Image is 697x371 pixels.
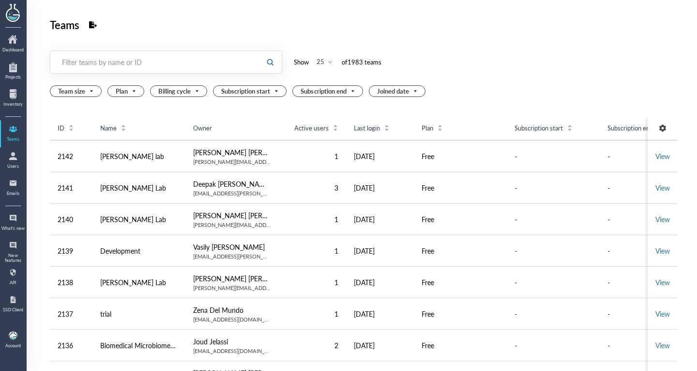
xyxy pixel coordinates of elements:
[121,127,126,130] i: icon: caret-down
[567,123,573,132] div: Sort
[278,204,346,235] td: 1
[278,267,346,298] td: 1
[600,140,693,172] td: -
[193,316,271,323] div: [EMAIL_ADDRESS][DOMAIN_NAME]
[1,307,25,312] div: SSO Client
[9,331,17,340] img: b9474ba4-a536-45cc-a50d-c6e2543a7ac2.jpeg
[50,204,92,235] td: 2140
[384,123,390,126] i: icon: caret-up
[62,57,248,67] div: Filter teams by name or ID
[278,172,346,204] td: 3
[50,298,92,330] td: 2137
[193,123,212,132] span: Owner
[50,140,92,172] td: 2142
[507,140,600,172] td: -
[193,210,271,221] div: [PERSON_NAME] [PERSON_NAME]
[354,308,406,320] div: [DATE]
[92,140,185,172] td: Cashman lab
[438,127,443,130] i: icon: caret-down
[1,265,25,290] a: API
[507,267,600,298] td: -
[68,123,74,132] div: Sort
[1,0,25,23] img: genemod logo
[193,253,271,260] div: [EMAIL_ADDRESS][PERSON_NAME][DOMAIN_NAME]
[1,59,25,84] a: Projects
[384,127,390,130] i: icon: caret-down
[1,75,25,80] div: Projects
[294,124,329,132] span: Active users
[507,330,600,361] td: -
[193,273,271,284] div: [PERSON_NAME] [PERSON_NAME]
[600,298,693,330] td: -
[1,164,25,169] div: Users
[1,86,25,112] a: Inventory
[193,284,271,292] div: [PERSON_NAME][EMAIL_ADDRESS][PERSON_NAME][DOMAIN_NAME]
[58,86,95,97] span: Team size
[317,57,324,66] div: 25
[193,336,271,347] div: Joud Jelassi
[1,176,25,201] a: Emails
[354,276,406,288] div: [DATE]
[600,330,693,361] td: -
[414,204,507,235] td: Free
[607,124,653,132] span: Subscription end
[92,235,185,267] td: Development
[1,48,25,52] div: Dashboard
[278,235,346,267] td: 1
[221,86,280,97] span: Subscription start
[438,123,443,126] i: icon: caret-up
[655,214,670,224] a: View
[193,190,271,197] div: [EMAIL_ADDRESS][PERSON_NAME][DOMAIN_NAME]
[121,123,126,126] i: icon: caret-up
[50,267,92,298] td: 2138
[414,140,507,172] td: Free
[50,16,79,34] div: Teams
[354,182,406,194] div: [DATE]
[193,178,271,190] div: Deepak [PERSON_NAME]
[50,330,92,361] td: 2136
[507,298,600,330] td: -
[301,86,356,97] span: Subscription end
[384,123,390,132] div: Sort
[69,123,74,126] i: icon: caret-up
[100,124,117,132] span: Name
[414,172,507,204] td: Free
[515,124,563,132] span: Subscription start
[600,172,693,204] td: -
[1,292,25,317] a: SSO Client
[50,235,92,267] td: 2139
[1,121,25,146] a: Teams
[1,137,25,142] div: Teams
[193,241,271,253] div: Vasily [PERSON_NAME]
[333,123,338,126] i: icon: caret-up
[92,330,185,361] td: Biomedical Microbiome Research (BMR) Lab
[278,298,346,330] td: 1
[158,86,201,97] span: Billing cycle
[193,347,271,355] div: [EMAIL_ADDRESS][DOMAIN_NAME]
[600,204,693,235] td: -
[354,213,406,225] div: [DATE]
[422,124,433,132] span: Plan
[1,280,25,285] div: API
[50,172,92,204] td: 2141
[414,235,507,267] td: Free
[193,221,271,229] div: [PERSON_NAME][EMAIL_ADDRESS][DOMAIN_NAME]
[507,235,600,267] td: -
[377,86,419,97] span: Joined date
[1,191,25,196] div: Emails
[333,127,338,130] i: icon: caret-down
[278,330,346,361] td: 2
[414,267,507,298] td: Free
[507,172,600,204] td: -
[5,343,21,348] div: Account
[414,298,507,330] td: Free
[655,246,670,256] a: View
[567,127,573,130] i: icon: caret-down
[655,309,670,319] a: View
[600,235,693,267] td: -
[92,172,185,204] td: Nijhawan Lab
[354,245,406,257] div: [DATE]
[414,330,507,361] td: Free
[193,146,271,158] div: [PERSON_NAME] [PERSON_NAME]
[655,340,670,350] a: View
